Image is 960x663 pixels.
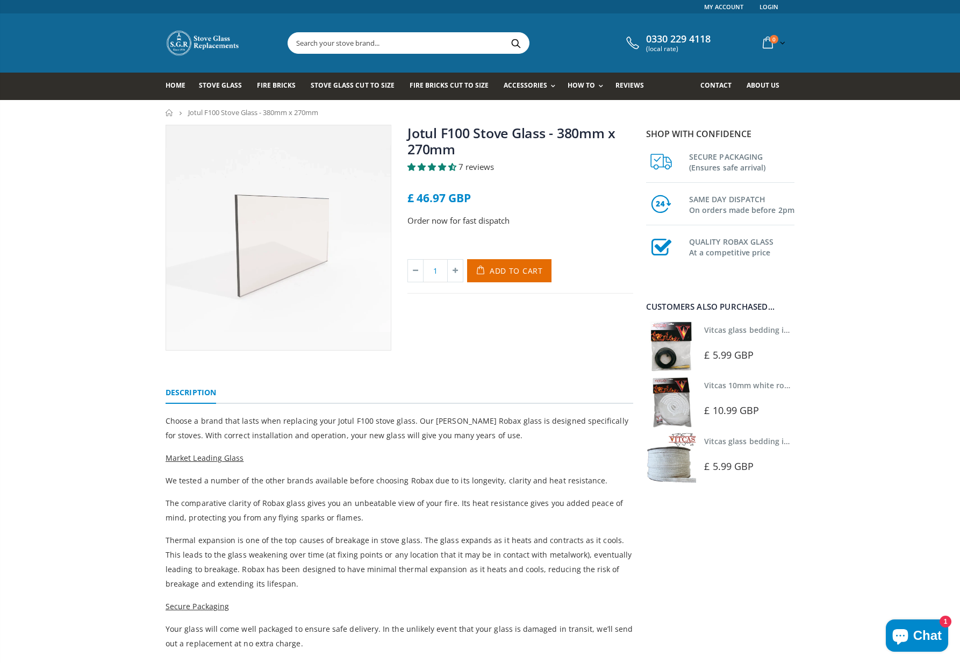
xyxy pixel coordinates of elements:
[311,73,402,100] a: Stove Glass Cut To Size
[704,460,754,473] span: £ 5.99 GBP
[758,32,787,53] a: 0
[704,404,759,417] span: £ 10.99 GBP
[288,33,649,53] input: Search your stove brand...
[166,475,607,486] span: We tested a number of the other brands available before choosing Robax due to its longevity, clar...
[568,73,608,100] a: How To
[407,190,471,205] span: £ 46.97 GBP
[568,81,595,90] span: How To
[458,161,494,172] span: 7 reviews
[311,81,394,90] span: Stove Glass Cut To Size
[166,453,243,463] span: Market Leading Glass
[504,33,528,53] button: Search
[883,619,951,654] inbox-online-store-chat: Shopify online store chat
[166,382,216,404] a: Description
[166,81,185,90] span: Home
[407,161,458,172] span: 4.43 stars
[166,416,628,440] span: Choose a brand that lasts when replacing your Jotul F100 stove glass. Our [PERSON_NAME] Robax gla...
[704,380,915,390] a: Vitcas 10mm white rope kit - includes rope seal and glue!
[646,322,696,372] img: Vitcas stove glass bedding in tape
[410,73,497,100] a: Fire Bricks Cut To Size
[646,33,711,45] span: 0330 229 4118
[166,624,633,648] span: Your glass will come well packaged to ensure safe delivery. In the unlikely event that your glass...
[689,234,794,258] h3: QUALITY ROBAX GLASS At a competitive price
[257,81,296,90] span: Fire Bricks
[166,73,194,100] a: Home
[704,348,754,361] span: £ 5.99 GBP
[407,124,615,158] a: Jotul F100 Stove Glass - 380mm x 270mm
[166,601,229,611] span: Secure Packaging
[504,81,547,90] span: Accessories
[646,377,696,427] img: Vitcas white rope, glue and gloves kit 10mm
[615,81,644,90] span: Reviews
[166,30,241,56] img: Stove Glass Replacement
[166,535,632,589] span: Thermal expansion is one of the top causes of breakage in stove glass. The glass expands as it he...
[646,433,696,483] img: Vitcas stove glass bedding in tape
[199,81,242,90] span: Stove Glass
[166,109,174,116] a: Home
[646,303,794,311] div: Customers also purchased...
[646,127,794,140] p: Shop with confidence
[467,259,551,282] button: Add to Cart
[689,192,794,216] h3: SAME DAY DISPATCH On orders made before 2pm
[199,73,250,100] a: Stove Glass
[747,81,779,90] span: About us
[257,73,304,100] a: Fire Bricks
[700,81,732,90] span: Contact
[615,73,652,100] a: Reviews
[704,436,933,446] a: Vitcas glass bedding in tape - 2mm x 15mm x 2 meters (White)
[704,325,905,335] a: Vitcas glass bedding in tape - 2mm x 10mm x 2 meters
[166,498,623,523] span: The comparative clarity of Robax glass gives you an unbeatable view of your fire. Its heat resist...
[689,149,794,173] h3: SECURE PACKAGING (Ensures safe arrival)
[188,108,318,117] span: Jotul F100 Stove Glass - 380mm x 270mm
[770,35,778,44] span: 0
[747,73,787,100] a: About us
[490,266,543,276] span: Add to Cart
[504,73,561,100] a: Accessories
[700,73,740,100] a: Contact
[624,33,711,53] a: 0330 229 4118 (local rate)
[410,81,489,90] span: Fire Bricks Cut To Size
[407,215,633,227] p: Order now for fast dispatch
[166,125,391,350] img: verywiderectangularstoveglass_2ad0fae4-d0e0-4a08-9a99-8e24e98e2091_800x_crop_center.webp
[646,45,711,53] span: (local rate)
